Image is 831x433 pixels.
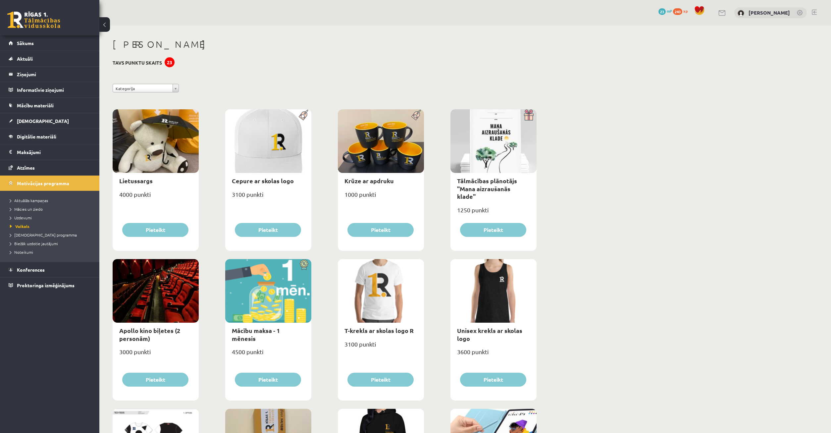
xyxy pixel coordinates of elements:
span: 240 [673,8,682,15]
button: Pieteikt [460,373,526,387]
button: Pieteikt [235,223,301,237]
a: Krūze ar apdruku [344,177,394,185]
a: [DEMOGRAPHIC_DATA] [9,113,91,129]
a: T-krekls ar skolas logo R [344,327,414,334]
span: mP [667,8,672,14]
button: Pieteikt [347,223,414,237]
span: Motivācijas programma [17,180,69,186]
span: Kategorija [116,84,170,93]
div: 4500 punkti [225,346,311,363]
a: Biežāk uzdotie jautājumi [10,241,93,246]
span: Aktuālās kampaņas [10,198,48,203]
span: Proktoringa izmēģinājums [17,282,75,288]
img: Dāvana ar pārsteigumu [522,109,537,121]
span: Atzīmes [17,165,35,171]
div: 3000 punkti [113,346,199,363]
h1: [PERSON_NAME] [113,39,537,50]
a: [PERSON_NAME] [749,9,790,16]
div: 4000 punkti [113,189,199,205]
img: Atlaide [296,259,311,270]
a: Sākums [9,35,91,51]
a: Veikals [10,223,93,229]
span: Uzdevumi [10,215,32,220]
a: Aktuālās kampaņas [10,197,93,203]
span: Aktuāli [17,56,33,62]
a: Konferences [9,262,91,277]
a: Kategorija [113,84,179,92]
button: Pieteikt [460,223,526,237]
span: Digitālie materiāli [17,134,56,139]
a: Uzdevumi [10,215,93,221]
legend: Informatīvie ziņojumi [17,82,91,97]
a: Atzīmes [9,160,91,175]
div: 3600 punkti [450,346,537,363]
a: Rīgas 1. Tālmācības vidusskola [7,12,60,28]
span: xp [683,8,688,14]
a: Mācību materiāli [9,98,91,113]
a: Tālmācības plānotājs "Mana aizraušanās klade" [457,177,517,200]
legend: Ziņojumi [17,67,91,82]
a: Ziņojumi [9,67,91,82]
div: 3100 punkti [225,189,311,205]
a: Apollo kino biļetes (2 personām) [119,327,180,342]
a: 23 mP [658,8,672,14]
img: Populāra prece [409,109,424,121]
div: 1250 punkti [450,204,537,221]
button: Pieteikt [235,373,301,387]
a: Cepure ar skolas logo [232,177,294,185]
span: Konferences [17,267,45,273]
a: [DEMOGRAPHIC_DATA] programma [10,232,93,238]
legend: Maksājumi [17,144,91,160]
a: Lietussargs [119,177,153,185]
span: [DEMOGRAPHIC_DATA] [17,118,69,124]
a: Aktuāli [9,51,91,66]
h3: Tavs punktu skaits [113,60,162,66]
img: Populāra prece [296,109,311,121]
button: Pieteikt [122,223,188,237]
span: Biežāk uzdotie jautājumi [10,241,58,246]
a: Mācies un ziedo [10,206,93,212]
a: Proktoringa izmēģinājums [9,278,91,293]
img: Timurs Lozovskis [738,10,744,17]
a: Motivācijas programma [9,176,91,191]
div: 1000 punkti [338,189,424,205]
div: 23 [165,57,175,67]
button: Pieteikt [347,373,414,387]
button: Pieteikt [122,373,188,387]
a: Noteikumi [10,249,93,255]
span: Sākums [17,40,34,46]
a: 240 xp [673,8,691,14]
span: [DEMOGRAPHIC_DATA] programma [10,232,77,238]
a: Maksājumi [9,144,91,160]
span: Mācies un ziedo [10,206,43,212]
span: 23 [658,8,666,15]
a: Unisex krekls ar skolas logo [457,327,522,342]
div: 3100 punkti [338,339,424,355]
span: Noteikumi [10,249,33,255]
a: Digitālie materiāli [9,129,91,144]
span: Mācību materiāli [17,102,54,108]
a: Informatīvie ziņojumi [9,82,91,97]
a: Mācību maksa - 1 mēnesis [232,327,280,342]
span: Veikals [10,224,29,229]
